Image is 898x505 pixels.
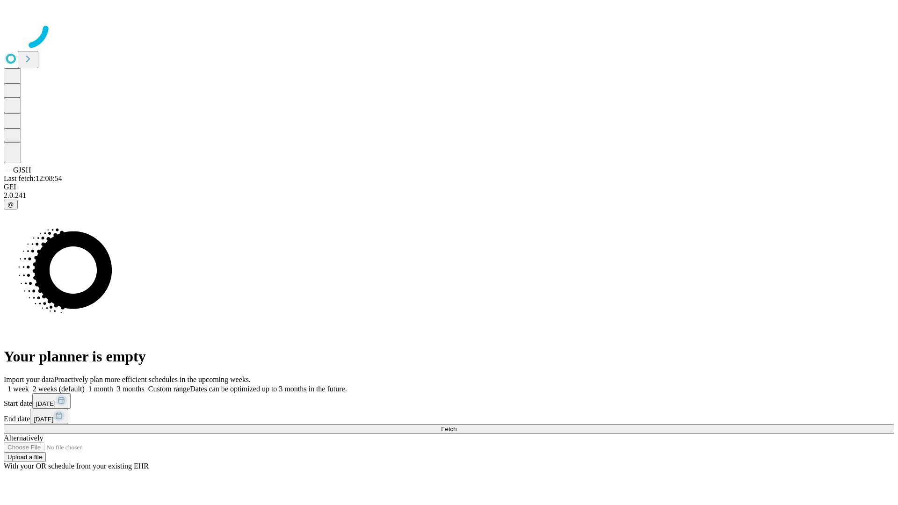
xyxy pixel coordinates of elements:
[88,385,113,393] span: 1 month
[4,393,894,409] div: Start date
[441,426,456,433] span: Fetch
[4,452,46,462] button: Upload a file
[4,200,18,209] button: @
[4,375,54,383] span: Import your data
[190,385,347,393] span: Dates can be optimized up to 3 months in the future.
[4,191,894,200] div: 2.0.241
[7,385,29,393] span: 1 week
[30,409,68,424] button: [DATE]
[4,348,894,365] h1: Your planner is empty
[148,385,190,393] span: Custom range
[54,375,251,383] span: Proactively plan more efficient schedules in the upcoming weeks.
[117,385,145,393] span: 3 months
[4,424,894,434] button: Fetch
[34,416,53,423] span: [DATE]
[4,409,894,424] div: End date
[13,166,31,174] span: GJSH
[4,434,43,442] span: Alternatively
[4,462,149,470] span: With your OR schedule from your existing EHR
[33,385,85,393] span: 2 weeks (default)
[36,400,56,407] span: [DATE]
[32,393,71,409] button: [DATE]
[7,201,14,208] span: @
[4,174,62,182] span: Last fetch: 12:08:54
[4,183,894,191] div: GEI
